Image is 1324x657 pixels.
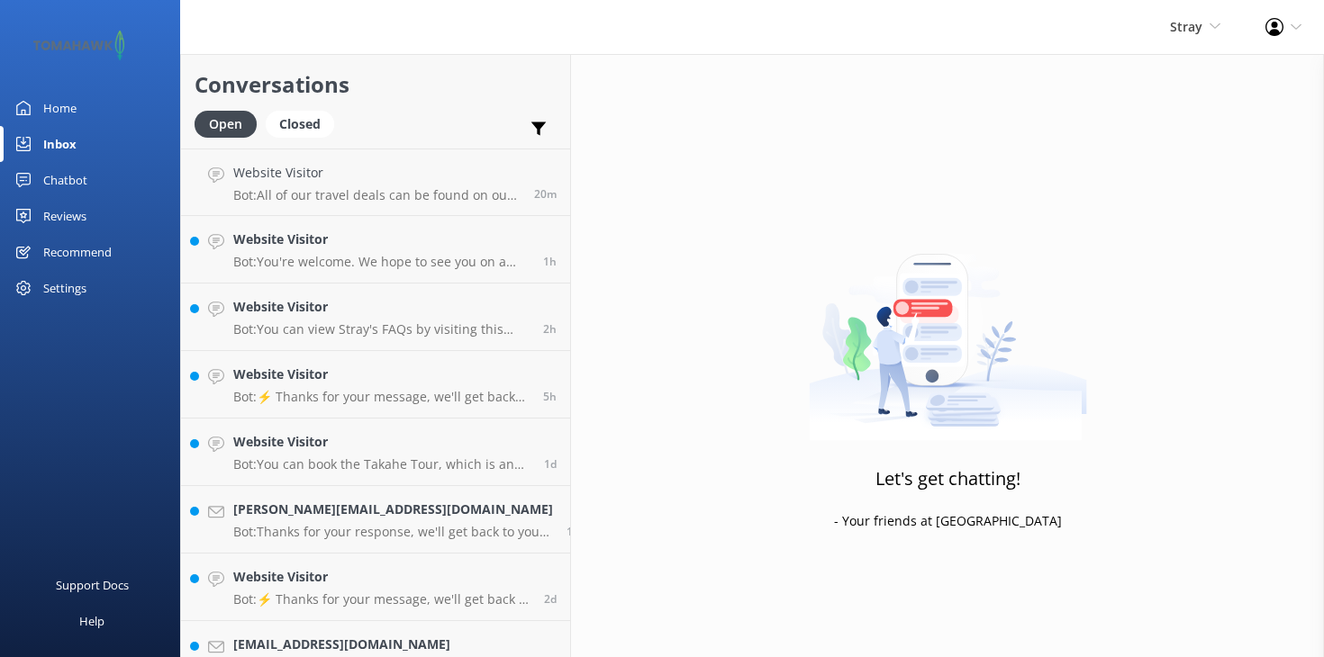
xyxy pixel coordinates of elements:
a: Closed [266,113,343,133]
a: Website VisitorBot:You can view Stray's FAQs by visiting this link: [URL][DOMAIN_NAME].2h [181,283,570,351]
img: artwork of a man stealing a conversation from at giant smartphone [809,216,1087,441]
h2: Conversations [195,67,557,102]
h4: Website Visitor [233,432,531,452]
div: Inbox [43,126,77,162]
p: Bot: You can view Stray's FAQs by visiting this link: [URL][DOMAIN_NAME]. [233,321,530,337]
a: [PERSON_NAME][EMAIL_ADDRESS][DOMAIN_NAME]Bot:Thanks for your response, we'll get back to you as s... [181,486,570,553]
a: Website VisitorBot:You're welcome. We hope to see you on a Stray tour soon!1h [181,216,570,283]
div: Home [43,90,77,126]
span: Stray [1170,18,1202,35]
a: Open [195,113,266,133]
h4: Website Visitor [233,229,530,249]
h4: Website Visitor [233,297,530,317]
div: Settings [43,270,86,306]
a: Website VisitorBot:All of our travel deals can be found on our website at [URL][DOMAIN_NAME].20m [181,148,570,216]
a: Website VisitorBot:⚡ Thanks for your message, we'll get back to you as soon as we can. Please lea... [181,351,570,418]
p: Bot: You're welcome. We hope to see you on a Stray tour soon! [233,254,530,270]
div: Help [79,603,104,639]
span: Oct 08 2025 05:56am (UTC +13:00) Pacific/Auckland [567,524,579,539]
div: Chatbot [43,162,87,198]
div: Closed [266,111,334,138]
div: Recommend [43,234,112,270]
span: Oct 09 2025 09:20am (UTC +13:00) Pacific/Auckland [543,321,557,337]
p: - Your friends at [GEOGRAPHIC_DATA] [834,511,1062,531]
p: Bot: ⚡ Thanks for your message, we'll get back to you as soon as we can. Please leave your name a... [233,591,531,607]
a: Website VisitorBot:⚡ Thanks for your message, we'll get back to you as soon as we can. Please lea... [181,553,570,621]
span: Oct 09 2025 06:15am (UTC +13:00) Pacific/Auckland [543,389,557,404]
p: Bot: You can book the Takahe Tour, which is an 11-day South Island tour, online at [URL][DOMAIN_N... [233,456,531,472]
div: Reviews [43,198,86,234]
h4: [EMAIL_ADDRESS][DOMAIN_NAME] [233,634,531,654]
span: Oct 09 2025 10:20am (UTC +13:00) Pacific/Auckland [543,254,557,269]
h4: Website Visitor [233,364,530,384]
p: Bot: ⚡ Thanks for your message, we'll get back to you as soon as we can. Please leave your name a... [233,389,530,405]
p: Bot: Thanks for your response, we'll get back to you as soon as we can during opening hours. [233,524,553,540]
h4: Website Visitor [233,163,521,183]
p: Bot: All of our travel deals can be found on our website at [URL][DOMAIN_NAME]. [233,187,521,203]
h4: [PERSON_NAME][EMAIL_ADDRESS][DOMAIN_NAME] [233,499,553,519]
a: Website VisitorBot:You can book the Takahe Tour, which is an 11-day South Island tour, online at ... [181,418,570,486]
span: Oct 08 2025 09:02am (UTC +13:00) Pacific/Auckland [544,456,557,472]
div: Open [195,111,257,138]
span: Oct 09 2025 11:35am (UTC +13:00) Pacific/Auckland [534,186,557,202]
h3: Let's get chatting! [875,464,1020,493]
img: 2-1647550015.png [27,31,131,60]
h4: Website Visitor [233,567,531,587]
div: Support Docs [56,567,129,603]
span: Oct 07 2025 01:43am (UTC +13:00) Pacific/Auckland [544,591,557,607]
